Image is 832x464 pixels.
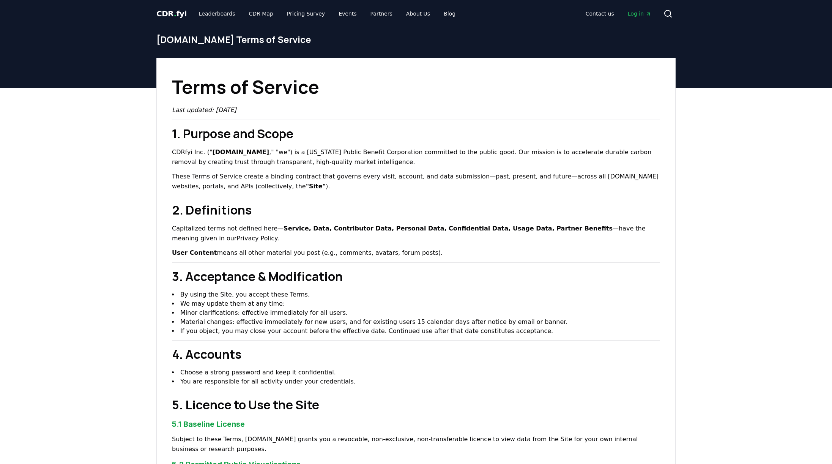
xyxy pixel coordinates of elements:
li: Minor clarifications: effective immediately for all users. [172,308,660,317]
h2: 5. Licence to Use the Site [172,396,660,414]
a: Privacy Policy [237,235,277,242]
a: Leaderboards [193,7,241,21]
a: Blog [438,7,462,21]
li: If you object, you may close your account before the effective date. Continued use after that dat... [172,327,660,336]
a: CDR Map [243,7,279,21]
h1: [DOMAIN_NAME] Terms of Service [156,33,676,46]
li: Material changes: effective immediately for new users, and for existing users 15 calendar days af... [172,317,660,327]
p: Capitalized terms not defined here— —have the meaning given in our . [172,224,660,243]
h3: 5.1 Baseline License [172,418,660,430]
a: Pricing Survey [281,7,331,21]
a: Events [332,7,362,21]
span: . [174,9,176,18]
span: CDR fyi [156,9,187,18]
h1: Terms of Service [172,73,660,101]
strong: Service, Data, Contributor Data, Personal Data, Confidential Data, Usage Data, Partner Benefits [284,225,613,232]
a: CDR.fyi [156,8,187,19]
strong: [DOMAIN_NAME] [212,148,269,156]
a: About Us [400,7,436,21]
em: Last updated: [DATE] [172,106,236,114]
p: CDRfyi Inc. (" ," "we") is a [US_STATE] Public Benefit Corporation committed to the public good. ... [172,147,660,167]
h2: 4. Accounts [172,345,660,363]
nav: Main [580,7,657,21]
strong: User Content [172,249,217,256]
h2: 3. Acceptance & Modification [172,267,660,286]
li: By using the Site, you accept these Terms. [172,290,660,299]
li: Choose a strong password and keep it confidential. [172,368,660,377]
h2: 2. Definitions [172,201,660,219]
li: You are responsible for all activity under your credentials. [172,377,660,386]
span: Log in [628,10,651,17]
nav: Main [193,7,462,21]
a: Log in [622,7,657,21]
h2: 1. Purpose and Scope [172,125,660,143]
p: means all other material you post (e.g., comments, avatars, forum posts). [172,248,660,258]
p: Subject to these Terms, [DOMAIN_NAME] grants you a revocable, non-exclusive, non-transferable lic... [172,434,660,454]
a: Contact us [580,7,620,21]
p: These Terms of Service create a binding contract that governs every visit, account, and data subm... [172,172,660,191]
li: We may update them at any time: [172,299,660,327]
a: Partners [364,7,399,21]
strong: "Site" [306,183,326,190]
